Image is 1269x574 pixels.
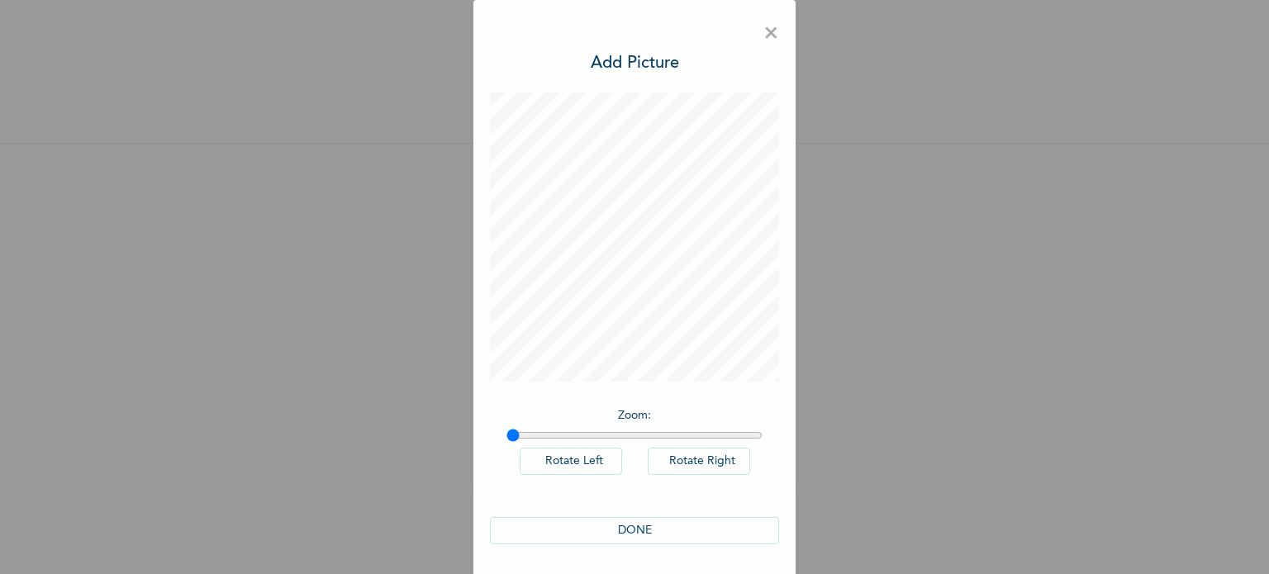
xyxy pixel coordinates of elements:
[506,407,763,425] p: Zoom :
[648,448,750,475] button: Rotate Right
[763,17,779,51] span: ×
[591,51,679,76] h3: Add Picture
[490,517,779,544] button: DONE
[486,303,783,370] span: Please add a recent Passport Photograph
[520,448,622,475] button: Rotate Left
